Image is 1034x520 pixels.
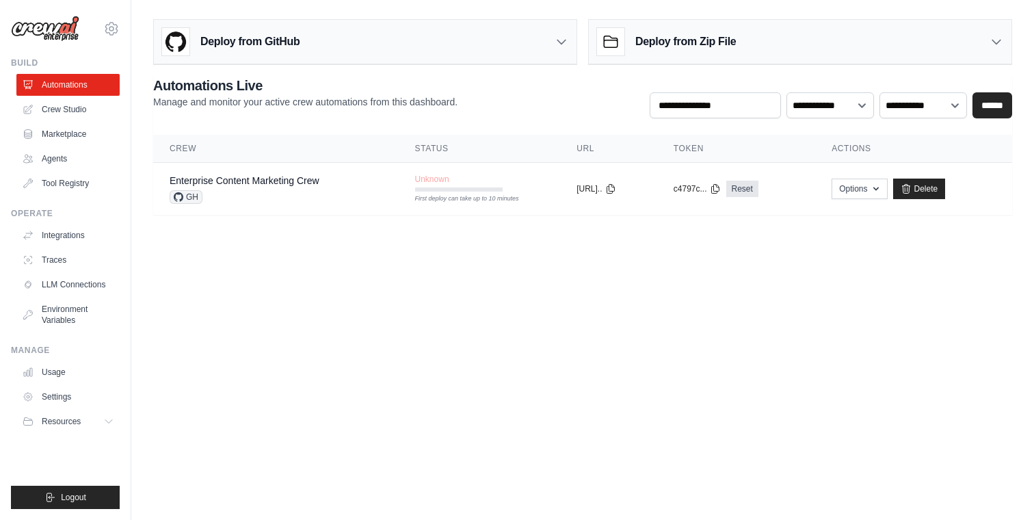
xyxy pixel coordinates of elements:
[170,175,319,186] a: Enterprise Content Marketing Crew
[61,492,86,503] span: Logout
[162,28,189,55] img: GitHub Logo
[832,179,887,199] button: Options
[657,135,815,163] th: Token
[16,224,120,246] a: Integrations
[170,190,202,204] span: GH
[153,76,458,95] h2: Automations Live
[415,174,449,185] span: Unknown
[16,99,120,120] a: Crew Studio
[893,179,946,199] a: Delete
[16,148,120,170] a: Agents
[815,135,1012,163] th: Actions
[153,95,458,109] p: Manage and monitor your active crew automations from this dashboard.
[16,123,120,145] a: Marketplace
[16,172,120,194] a: Tool Registry
[11,57,120,68] div: Build
[16,249,120,271] a: Traces
[11,486,120,509] button: Logout
[560,135,657,163] th: URL
[16,361,120,383] a: Usage
[16,74,120,96] a: Automations
[635,34,736,50] h3: Deploy from Zip File
[11,208,120,219] div: Operate
[415,194,503,204] div: First deploy can take up to 10 minutes
[16,274,120,296] a: LLM Connections
[16,411,120,432] button: Resources
[153,135,399,163] th: Crew
[11,16,79,42] img: Logo
[11,345,120,356] div: Manage
[42,416,81,427] span: Resources
[726,181,758,197] a: Reset
[16,386,120,408] a: Settings
[399,135,561,163] th: Status
[674,183,721,194] button: c4797c...
[200,34,300,50] h3: Deploy from GitHub
[16,298,120,331] a: Environment Variables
